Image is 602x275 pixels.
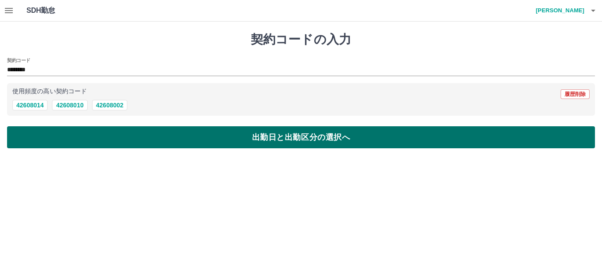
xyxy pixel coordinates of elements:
h1: 契約コードの入力 [7,32,595,47]
button: 42608010 [52,100,87,110]
button: 42608014 [12,100,48,110]
h2: 契約コード [7,57,30,64]
button: 履歴削除 [561,89,590,99]
button: 出勤日と出勤区分の選択へ [7,126,595,148]
button: 42608002 [92,100,127,110]
p: 使用頻度の高い契約コード [12,88,87,95]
